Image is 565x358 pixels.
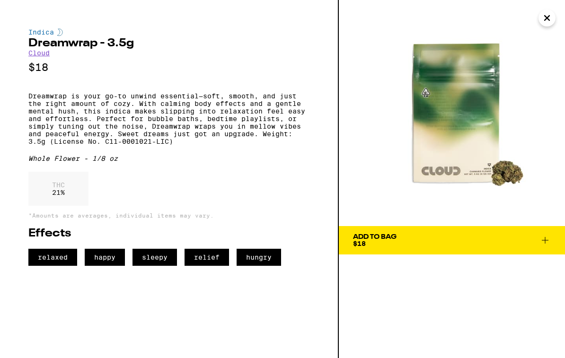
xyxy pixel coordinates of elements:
[353,240,366,247] span: $18
[28,228,309,239] h2: Effects
[28,49,50,57] a: Cloud
[28,92,309,145] p: Dreamwrap is your go-to unwind essential—soft, smooth, and just the right amount of cozy. With ca...
[353,234,397,240] div: Add To Bag
[237,249,281,266] span: hungry
[28,61,309,73] p: $18
[28,249,77,266] span: relaxed
[28,172,88,206] div: 21 %
[28,28,309,36] div: Indica
[185,249,229,266] span: relief
[539,9,556,26] button: Close
[28,212,309,218] p: *Amounts are averages, individual items may vary.
[52,181,65,189] p: THC
[6,7,68,14] span: Hi. Need any help?
[28,155,309,162] div: Whole Flower - 1/8 oz
[339,226,565,254] button: Add To Bag$18
[57,28,63,36] img: indicaColor.svg
[85,249,125,266] span: happy
[28,38,309,49] h2: Dreamwrap - 3.5g
[132,249,177,266] span: sleepy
